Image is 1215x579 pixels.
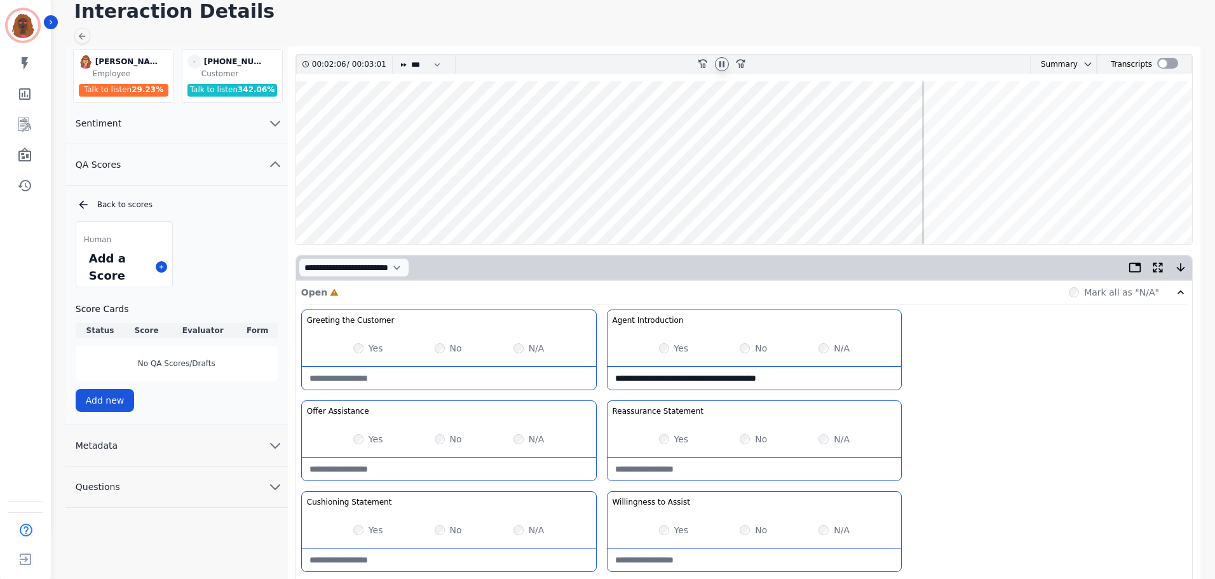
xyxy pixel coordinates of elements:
button: Questions chevron down [65,467,288,508]
label: Yes [674,342,689,355]
svg: chevron down [1083,59,1093,69]
label: Yes [369,524,383,536]
div: 00:03:01 [350,55,384,74]
span: QA Scores [65,158,132,171]
label: N/A [529,524,545,536]
label: No [755,433,767,446]
label: Yes [369,433,383,446]
h3: Agent Introduction [613,315,684,325]
div: 00:02:06 [312,55,347,74]
div: Transcripts [1111,55,1152,74]
div: Back to scores [77,198,278,211]
span: 342.06 % [238,85,275,94]
button: Sentiment chevron down [65,103,288,144]
h3: Reassurance Statement [613,406,703,416]
span: 29.23 % [132,85,163,94]
svg: chevron down [268,479,283,494]
label: N/A [834,524,850,536]
h3: Offer Assistance [307,406,369,416]
label: Mark all as "N/A" [1084,286,1159,299]
span: - [187,55,201,69]
th: Score [125,323,168,338]
h3: Greeting the Customer [307,315,395,325]
label: No [450,342,462,355]
span: Questions [65,480,130,493]
label: No [450,433,462,446]
button: QA Scores chevron up [65,144,288,186]
div: Add a Score [86,247,151,287]
label: Yes [674,433,689,446]
span: Metadata [65,439,128,452]
th: Form [238,323,278,338]
span: Sentiment [65,117,132,130]
svg: chevron up [268,157,283,172]
img: Bordered avatar [8,10,38,41]
label: N/A [529,342,545,355]
th: Evaluator [168,323,238,338]
button: Metadata chevron down [65,425,288,467]
svg: chevron down [268,116,283,131]
div: Customer [201,69,280,79]
div: / [312,55,390,74]
label: N/A [834,342,850,355]
div: Talk to listen [187,84,278,97]
button: Add new [76,389,135,412]
label: No [755,342,767,355]
h3: Score Cards [76,303,278,315]
label: Yes [674,524,689,536]
svg: chevron down [268,438,283,453]
label: Yes [369,342,383,355]
div: Employee [93,69,171,79]
div: [PERSON_NAME] [95,55,159,69]
div: Talk to listen [79,84,169,97]
p: Open [301,286,327,299]
div: No QA Scores/Drafts [76,346,278,381]
th: Status [76,323,125,338]
h3: Cushioning Statement [307,497,392,507]
span: Human [84,235,111,245]
button: chevron down [1078,59,1093,69]
div: Summary [1031,55,1078,74]
div: [PHONE_NUMBER] [204,55,268,69]
h3: Willingness to Assist [613,497,690,507]
label: No [755,524,767,536]
label: No [450,524,462,536]
label: N/A [834,433,850,446]
label: N/A [529,433,545,446]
